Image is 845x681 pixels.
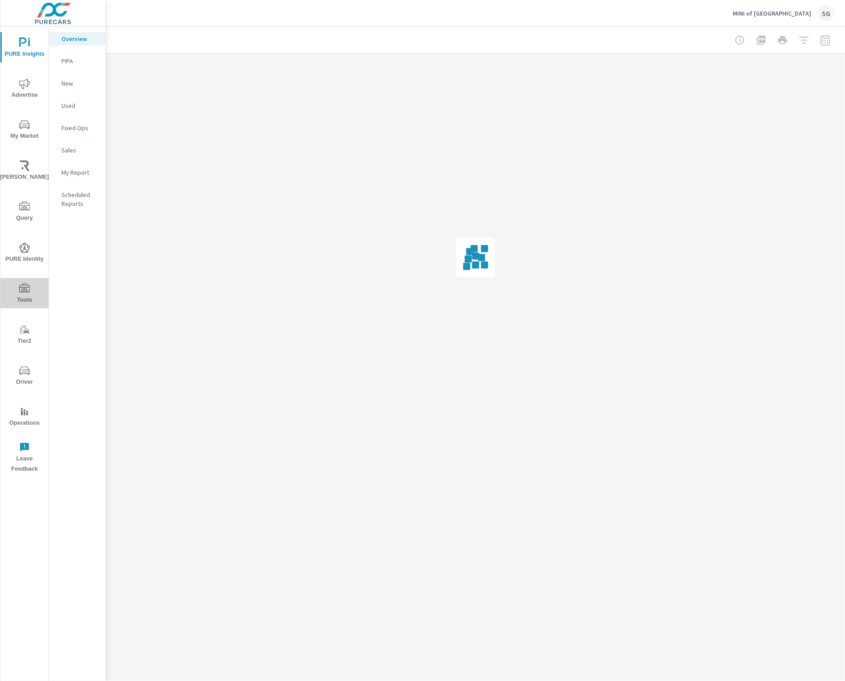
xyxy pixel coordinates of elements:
p: Overview [61,34,98,43]
div: My Report [49,166,106,179]
span: My Market [3,119,46,141]
div: Fixed Ops [49,121,106,135]
p: Fixed Ops [61,123,98,132]
span: PURE Identity [3,242,46,264]
div: nav menu [0,27,49,478]
p: Used [61,101,98,110]
span: PURE Insights [3,37,46,59]
span: Leave Feedback [3,442,46,474]
span: Query [3,201,46,223]
p: My Report [61,168,98,177]
p: New [61,79,98,88]
div: SG [818,5,834,21]
span: Tools [3,283,46,305]
div: New [49,77,106,90]
span: Driver [3,365,46,387]
span: Operations [3,406,46,428]
span: Advertise [3,78,46,100]
span: [PERSON_NAME] [3,160,46,182]
div: PIPA [49,54,106,68]
div: Used [49,99,106,112]
div: Scheduled Reports [49,188,106,210]
div: Overview [49,32,106,45]
p: PIPA [61,57,98,66]
p: MINI of [GEOGRAPHIC_DATA] [733,9,811,17]
p: Scheduled Reports [61,190,98,208]
span: Tier2 [3,324,46,346]
p: Sales [61,146,98,155]
div: Sales [49,144,106,157]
